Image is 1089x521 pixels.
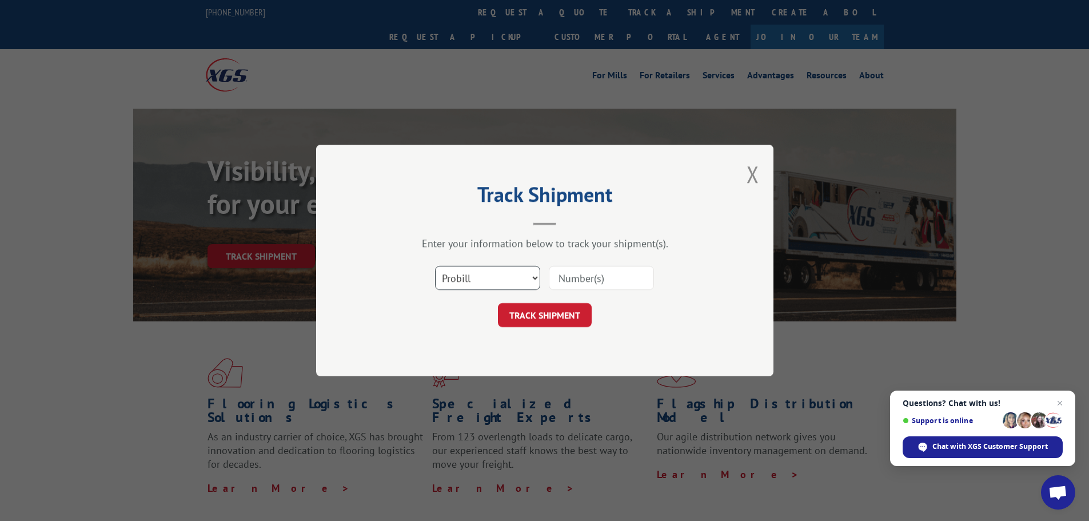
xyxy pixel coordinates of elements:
[1041,475,1075,510] a: Open chat
[373,237,716,250] div: Enter your information below to track your shipment(s).
[903,399,1063,408] span: Questions? Chat with us!
[747,159,759,189] button: Close modal
[498,303,592,327] button: TRACK SHIPMENT
[549,266,654,290] input: Number(s)
[903,416,999,425] span: Support is online
[373,186,716,208] h2: Track Shipment
[903,436,1063,458] span: Chat with XGS Customer Support
[932,442,1048,452] span: Chat with XGS Customer Support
